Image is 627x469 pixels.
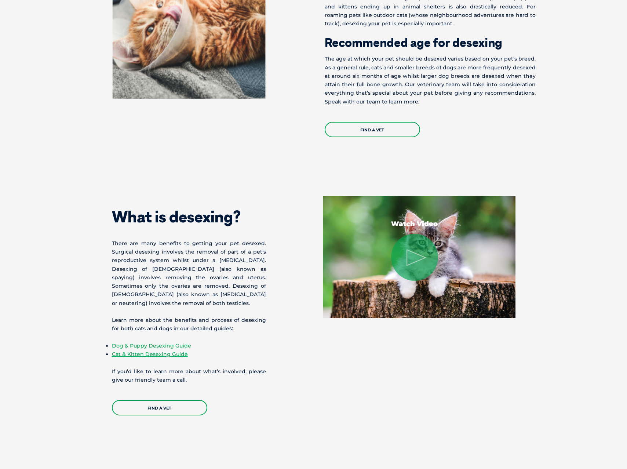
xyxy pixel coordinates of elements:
p: There are many benefits to getting your pet desexed. Surgical desexing involves the removal of pa... [112,239,266,308]
h2: What is desexing? [112,209,266,225]
h2: Recommended age for desexing [325,37,536,48]
img: 20% off Desexing at Greencross Vets [323,196,515,318]
p: The age at which your pet should be desexed varies based on your pet’s breed. As a general rule, ... [325,55,536,106]
p: Learn more about the benefits and process of desexing for both cats and dogs in our detailed guides: [112,316,266,333]
a: Find a Vet [112,400,207,415]
p: Watch Video [391,221,438,227]
a: Cat & Kitten Desexing Guide [112,351,188,357]
a: Dog & Puppy Desexing Guide [112,342,191,349]
a: Find a Vet [325,122,420,137]
p: If you’d like to learn more about what’s involved, please give our friendly team a call. [112,367,266,384]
